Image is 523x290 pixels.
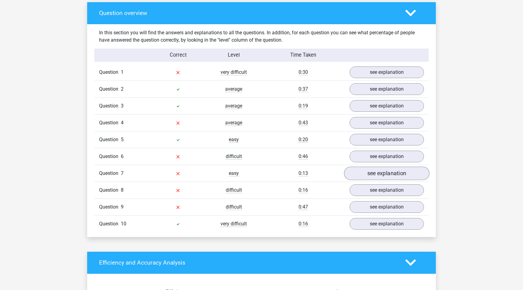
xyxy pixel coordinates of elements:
[121,103,124,109] span: 3
[225,120,242,126] span: average
[350,184,424,196] a: see explanation
[121,204,124,210] span: 9
[95,29,428,44] div: In this section you will find the answers and explanations to all the questions. In addition, for...
[350,201,424,213] a: see explanation
[350,100,424,112] a: see explanation
[99,136,121,143] span: Question
[229,170,239,176] span: easy
[229,137,239,143] span: easy
[350,66,424,78] a: see explanation
[221,221,247,227] span: very difficult
[99,119,121,126] span: Question
[121,120,124,126] span: 4
[99,85,121,93] span: Question
[121,153,124,159] span: 6
[344,167,429,180] a: see explanation
[226,204,242,210] span: difficult
[226,153,242,160] span: difficult
[99,69,121,76] span: Question
[121,69,124,75] span: 1
[99,203,121,211] span: Question
[299,170,308,176] span: 0:13
[350,117,424,129] a: see explanation
[299,69,308,75] span: 0:30
[99,153,121,160] span: Question
[121,170,124,176] span: 7
[299,153,308,160] span: 0:46
[225,86,242,92] span: average
[350,151,424,162] a: see explanation
[206,51,261,59] div: Level
[121,187,124,193] span: 8
[99,220,121,228] span: Question
[299,103,308,109] span: 0:19
[350,218,424,230] a: see explanation
[121,137,124,142] span: 5
[99,9,396,17] h4: Question overview
[299,137,308,143] span: 0:20
[350,83,424,95] a: see explanation
[121,86,124,92] span: 2
[299,120,308,126] span: 0:43
[299,204,308,210] span: 0:47
[299,86,308,92] span: 0:37
[350,134,424,145] a: see explanation
[99,186,121,194] span: Question
[99,170,121,177] span: Question
[121,221,126,227] span: 10
[299,187,308,193] span: 0:16
[221,69,247,75] span: very difficult
[261,51,345,59] div: Time Taken
[225,103,242,109] span: average
[150,51,206,59] div: Correct
[226,187,242,193] span: difficult
[99,102,121,110] span: Question
[299,221,308,227] span: 0:16
[99,259,396,266] h4: Efficiency and Accuracy Analysis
